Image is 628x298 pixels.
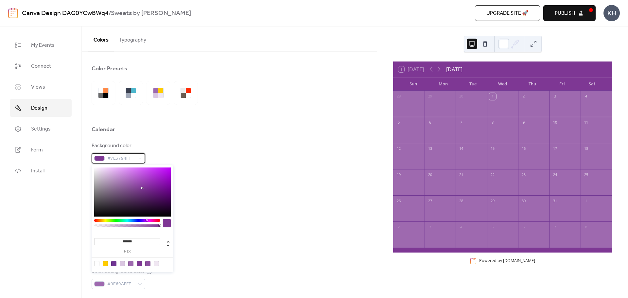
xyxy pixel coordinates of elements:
div: Sun [398,78,428,91]
div: 3 [551,93,559,100]
div: 1 [583,198,590,205]
div: KH [603,5,620,21]
div: 1 [489,93,496,100]
div: 6 [520,224,527,231]
button: Colors [88,26,114,51]
div: 8 [489,119,496,126]
div: 29 [427,93,434,100]
button: Typography [114,26,151,51]
div: Color Presets [92,65,127,73]
span: Design [31,104,47,112]
div: [DATE] [446,65,462,73]
div: Inner background color [92,268,145,275]
div: rgb(126, 55, 148) [137,261,142,266]
div: rgb(240, 231, 242) [154,261,159,266]
div: 22 [489,171,496,179]
div: 4 [458,224,465,231]
a: Views [10,78,72,96]
span: Publish [555,9,575,17]
div: 2 [395,224,402,231]
div: rgb(218, 198, 225) [120,261,125,266]
div: Powered by [479,258,535,263]
div: 27 [427,198,434,205]
div: 31 [551,198,559,205]
div: 6 [427,119,434,126]
div: 8 [583,224,590,231]
button: Publish [543,5,596,21]
div: Fri [547,78,577,91]
span: My Events [31,42,55,49]
span: Views [31,83,45,91]
div: 17 [551,145,559,152]
div: rgb(158, 105, 175) [128,261,133,266]
div: Sat [577,78,607,91]
div: 24 [551,171,559,179]
div: 3 [427,224,434,231]
div: 26 [395,198,402,205]
div: 25 [583,171,590,179]
div: 7 [551,224,559,231]
div: 13 [427,145,434,152]
div: rgb(142, 80, 161) [145,261,150,266]
div: 4 [583,93,590,100]
a: Canva Design DAG0YCwBWq4 [22,7,109,20]
label: hex [94,250,160,254]
b: Sweets by [PERSON_NAME] [111,7,191,20]
span: Upgrade site 🚀 [486,9,529,17]
a: Install [10,162,72,180]
div: 10 [551,119,559,126]
div: 19 [395,171,402,179]
span: Settings [31,125,51,133]
a: Settings [10,120,72,138]
div: Tue [458,78,488,91]
a: Form [10,141,72,159]
div: 20 [427,171,434,179]
div: 5 [489,224,496,231]
div: 9 [520,119,527,126]
div: 30 [458,93,465,100]
div: 23 [520,171,527,179]
div: 28 [395,93,402,100]
div: Mon [428,78,458,91]
span: Form [31,146,43,154]
div: 5 [395,119,402,126]
a: Connect [10,57,72,75]
span: Install [31,167,44,175]
a: Design [10,99,72,117]
span: #7E3794FF [107,155,135,163]
a: [DOMAIN_NAME] [503,258,535,263]
div: rgb(112, 53, 147) [111,261,116,266]
div: Thu [517,78,547,91]
div: Calendar [92,126,115,133]
span: Connect [31,62,51,70]
span: #9E69AFFF [107,280,135,288]
div: 21 [458,171,465,179]
b: / [109,7,111,20]
div: 11 [583,119,590,126]
div: 30 [520,198,527,205]
div: 2 [520,93,527,100]
div: rgba(0, 0, 0, 0) [94,261,99,266]
div: 18 [583,145,590,152]
a: My Events [10,36,72,54]
button: Upgrade site 🚀 [475,5,540,21]
div: 15 [489,145,496,152]
div: 12 [395,145,402,152]
div: 29 [489,198,496,205]
div: 28 [458,198,465,205]
div: 16 [520,145,527,152]
img: logo [8,8,18,18]
div: Wed [488,78,517,91]
div: 7 [458,119,465,126]
div: rgb(255, 204, 0) [103,261,108,266]
div: 14 [458,145,465,152]
div: Background color [92,142,144,150]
